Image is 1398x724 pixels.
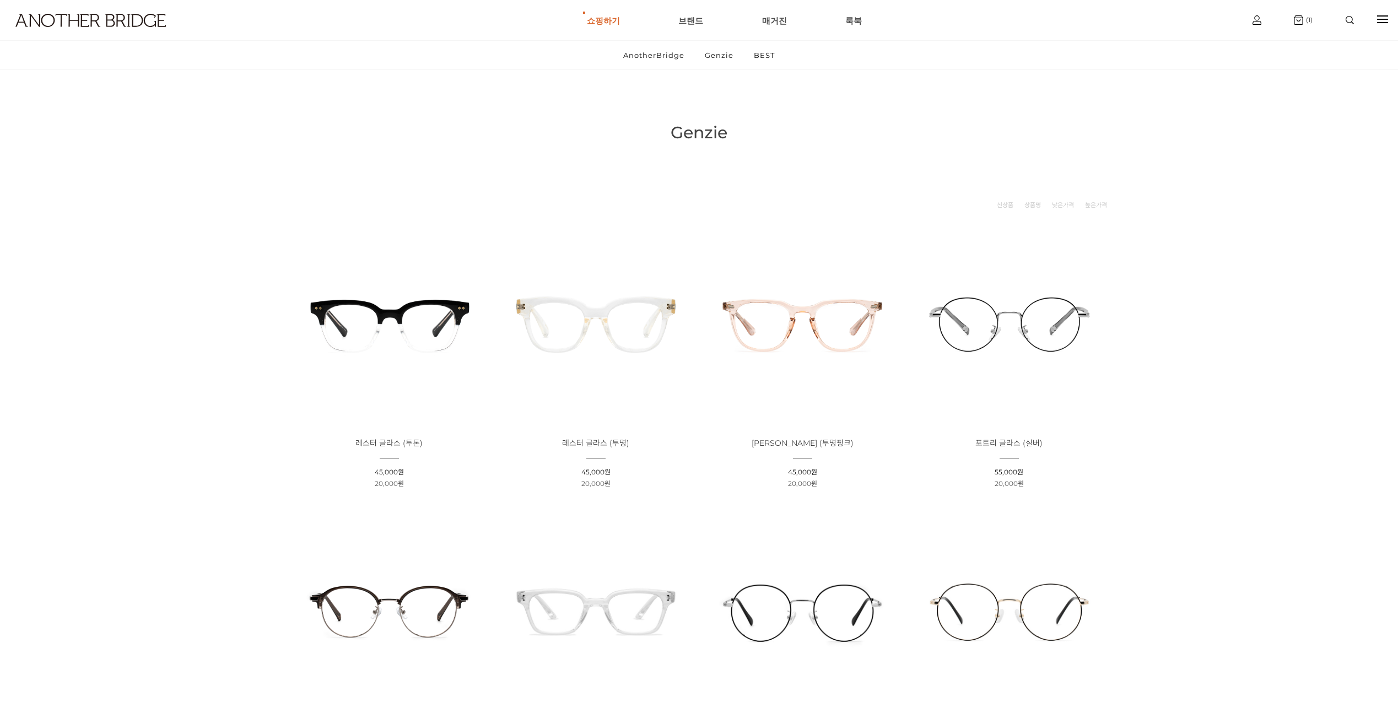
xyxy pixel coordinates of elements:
[1303,16,1313,24] span: (1)
[290,224,489,423] img: 레스터 글라스 투톤 - 세련된 투톤 안경 제품 이미지
[496,224,695,423] img: 레스터 글라스 - 투명 안경 제품 이미지
[1085,199,1107,210] a: 높은가격
[975,438,1043,448] span: 포트리 글라스 (실버)
[355,438,423,448] span: 레스터 글라스 (투톤)
[910,511,1109,710] img: 론다 청광차단 글라스 - 골드블랙 제품 이미지
[671,122,727,143] span: Genzie
[678,1,703,40] a: 브랜드
[1052,199,1074,210] a: 낮은가격
[762,1,787,40] a: 매거진
[1294,15,1303,25] img: cart
[290,511,489,710] img: 로하 글라스 투명브라운 - 세련된 디자인의 안경 이미지
[6,14,215,54] a: logo
[375,468,404,476] span: 45,000원
[910,224,1109,423] img: 포트리 글라스 - 실버 안경 이미지
[1346,16,1354,24] img: search
[562,438,629,448] span: 레스터 글라스 (투명)
[975,439,1043,447] a: 포트리 글라스 (실버)
[995,468,1023,476] span: 55,000원
[845,1,862,40] a: 룩북
[997,199,1013,210] a: 신상품
[1253,15,1261,25] img: cart
[581,479,611,488] span: 20,000원
[995,479,1024,488] span: 20,000원
[562,439,629,447] a: 레스터 글라스 (투명)
[788,479,817,488] span: 20,000원
[703,511,902,710] img: 론다 청광차단 글라스 실버블랙 제품 이미지
[15,14,166,27] img: logo
[752,439,854,447] a: [PERSON_NAME] (투명핑크)
[496,511,695,710] img: 페르니 글라스 투명 제품 이미지
[752,438,854,448] span: [PERSON_NAME] (투명핑크)
[1024,199,1041,210] a: 상품명
[375,479,404,488] span: 20,000원
[1294,15,1313,25] a: (1)
[788,468,817,476] span: 45,000원
[581,468,611,476] span: 45,000원
[744,41,784,69] a: BEST
[587,1,620,40] a: 쇼핑하기
[703,224,902,423] img: 애크런 글라스 - 투명핑크 안경 제품 이미지
[355,439,423,447] a: 레스터 글라스 (투톤)
[695,41,743,69] a: Genzie
[614,41,694,69] a: AnotherBridge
